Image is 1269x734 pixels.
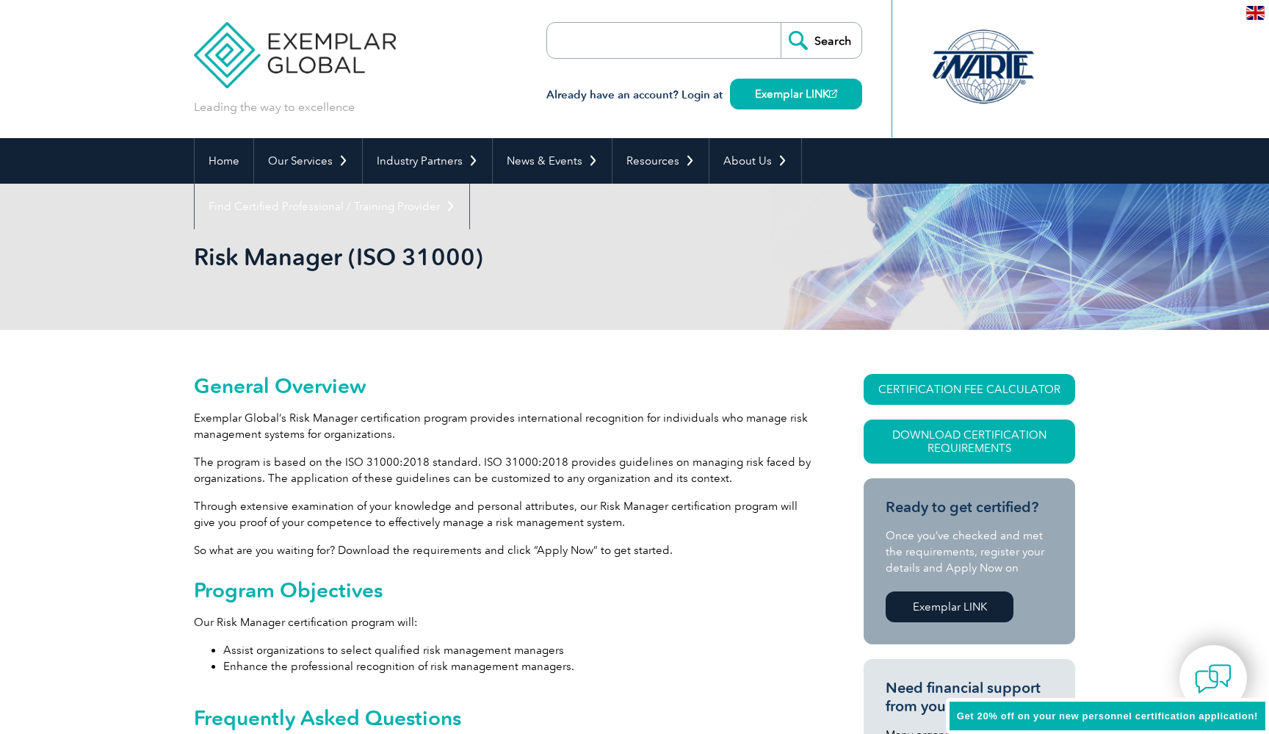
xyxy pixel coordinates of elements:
a: Industry Partners [363,138,492,184]
li: Enhance the professional recognition of risk management managers. [223,658,811,674]
li: Assist organizations to select qualified risk management managers [223,642,811,658]
p: Through extensive examination of your knowledge and personal attributes, our Risk Manager certifi... [194,498,811,530]
img: open_square.png [829,90,837,98]
a: About Us [709,138,801,184]
img: en [1246,6,1265,20]
a: News & Events [493,138,612,184]
a: Exemplar LINK [730,79,862,109]
p: Exemplar Global’s Risk Manager certification program provides international recognition for indiv... [194,410,811,442]
img: contact-chat.png [1195,661,1232,697]
a: Home [195,138,253,184]
h3: Need financial support from your employer? [886,679,1053,716]
h2: Frequently Asked Questions [194,706,811,730]
p: Once you’ve checked and met the requirements, register your details and Apply Now on [886,528,1053,576]
a: CERTIFICATION FEE CALCULATOR [864,374,1075,405]
p: Leading the way to excellence [194,99,355,115]
h1: Risk Manager (ISO 31000) [194,242,758,271]
input: Search [781,23,861,58]
h3: Ready to get certified? [886,498,1053,517]
a: Exemplar LINK [886,591,1013,622]
a: Download Certification Requirements [864,420,1075,464]
a: Our Services [254,138,362,184]
p: So what are you waiting for? Download the requirements and click “Apply Now” to get started. [194,542,811,558]
p: Our Risk Manager certification program will: [194,614,811,630]
span: Get 20% off on your new personnel certification application! [957,710,1258,722]
h2: General Overview [194,374,811,397]
a: Resources [612,138,709,184]
h2: Program Objectives [194,578,811,602]
p: The program is based on the ISO 31000:2018 standard. ISO 31000:2018 provides guidelines on managi... [194,454,811,486]
h3: Already have an account? Login at [546,86,862,104]
a: Find Certified Professional / Training Provider [195,184,469,229]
